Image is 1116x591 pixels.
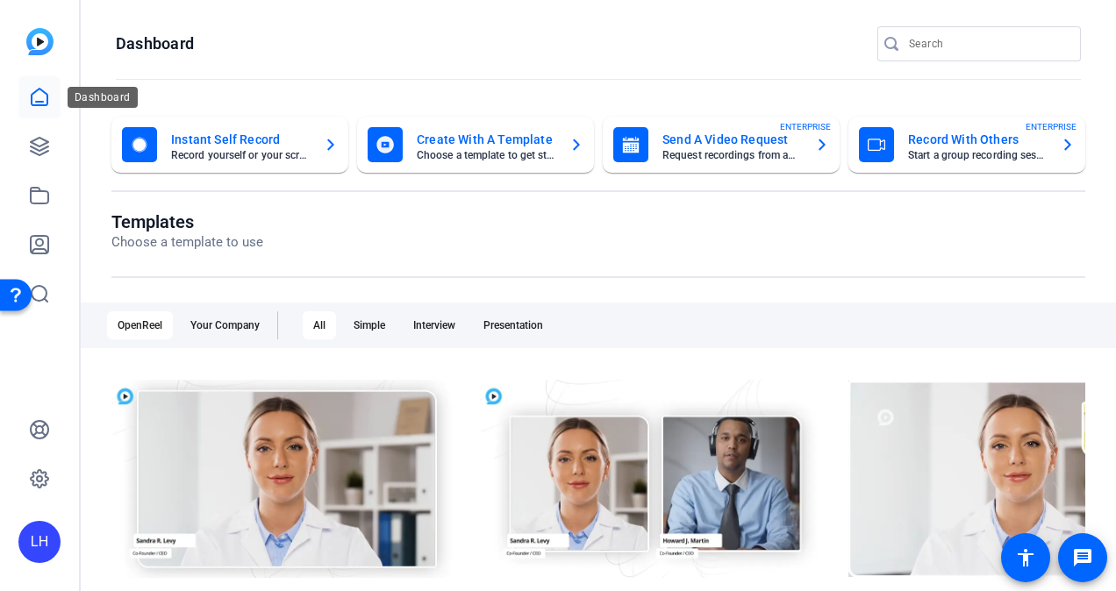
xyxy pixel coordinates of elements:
p: Choose a template to use [111,232,263,253]
mat-card-subtitle: Record yourself or your screen [171,150,310,160]
div: Dashboard [68,87,138,108]
div: Your Company [180,311,270,339]
div: Interview [403,311,466,339]
input: Search [909,33,1067,54]
button: Create With A TemplateChoose a template to get started [357,117,594,173]
button: Instant Self RecordRecord yourself or your screen [111,117,348,173]
img: blue-gradient.svg [26,28,54,55]
button: Record With OthersStart a group recording sessionENTERPRISE [848,117,1085,173]
mat-icon: message [1072,547,1093,568]
h1: Dashboard [116,33,194,54]
mat-card-subtitle: Start a group recording session [908,150,1047,160]
span: ENTERPRISE [1026,120,1077,133]
mat-icon: accessibility [1015,547,1036,568]
div: Simple [343,311,396,339]
mat-card-subtitle: Request recordings from anyone, anywhere [662,150,801,160]
mat-card-title: Create With A Template [417,129,555,150]
button: Send A Video RequestRequest recordings from anyone, anywhereENTERPRISE [603,117,840,173]
h1: Templates [111,211,263,232]
div: Presentation [473,311,554,339]
mat-card-subtitle: Choose a template to get started [417,150,555,160]
mat-card-title: Record With Others [908,129,1047,150]
mat-card-title: Instant Self Record [171,129,310,150]
div: All [303,311,336,339]
div: OpenReel [107,311,173,339]
div: LH [18,521,61,563]
mat-card-title: Send A Video Request [662,129,801,150]
span: ENTERPRISE [780,120,831,133]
